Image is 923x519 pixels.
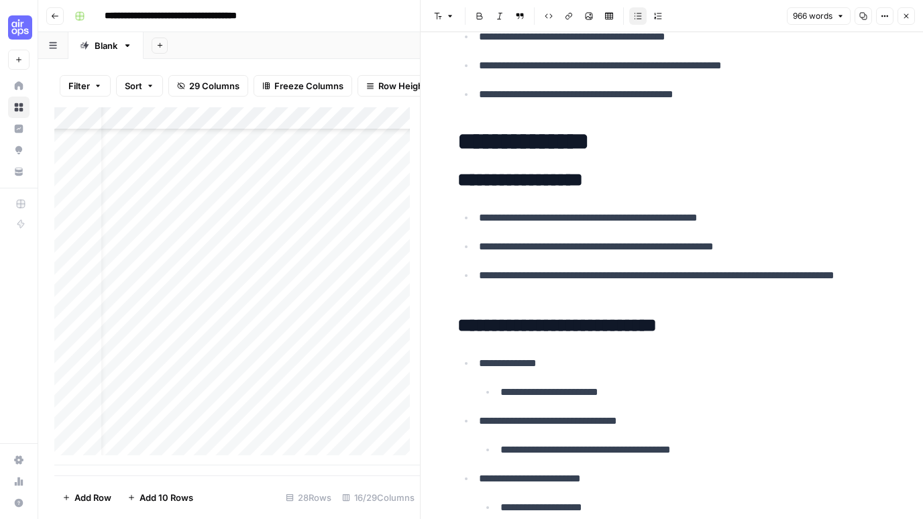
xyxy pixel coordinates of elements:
a: Settings [8,449,30,471]
div: 28 Rows [280,487,337,508]
a: Your Data [8,161,30,182]
button: Row Height [358,75,435,97]
div: 16/29 Columns [337,487,420,508]
button: 966 words [787,7,851,25]
span: 966 words [793,10,832,22]
button: Freeze Columns [254,75,352,97]
button: Help + Support [8,492,30,514]
span: Filter [68,79,90,93]
span: 29 Columns [189,79,239,93]
button: Sort [116,75,163,97]
a: Home [8,75,30,97]
span: Row Height [378,79,427,93]
div: Blank [95,39,117,52]
span: Sort [125,79,142,93]
span: Add 10 Rows [140,491,193,504]
a: Opportunities [8,139,30,161]
button: Workspace: Cohort 4 [8,11,30,44]
a: Insights [8,118,30,139]
span: Add Row [74,491,111,504]
a: Blank [68,32,144,59]
a: Usage [8,471,30,492]
button: 29 Columns [168,75,248,97]
button: Filter [60,75,111,97]
button: Add 10 Rows [119,487,201,508]
a: Browse [8,97,30,118]
button: Add Row [54,487,119,508]
span: Freeze Columns [274,79,343,93]
img: Cohort 4 Logo [8,15,32,40]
